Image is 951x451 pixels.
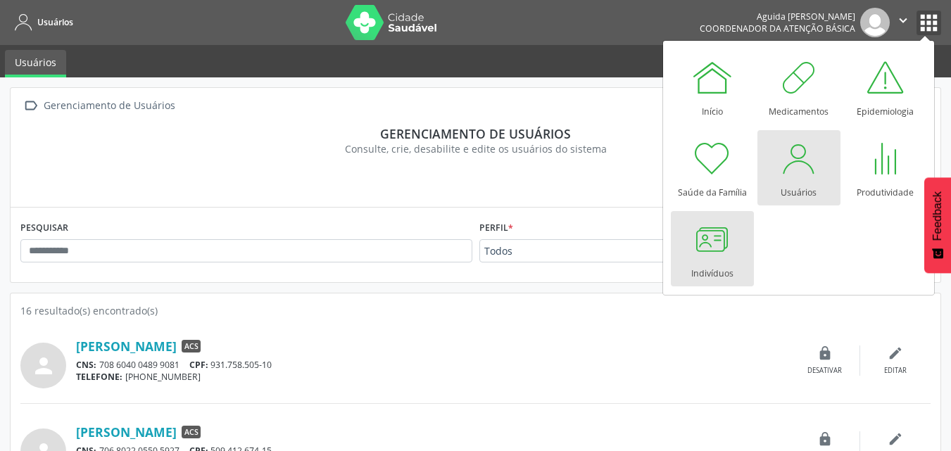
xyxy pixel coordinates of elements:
[20,96,177,116] a:  Gerenciamento de Usuários
[484,244,673,258] span: Todos
[924,177,951,273] button: Feedback - Mostrar pesquisa
[76,338,177,354] a: [PERSON_NAME]
[5,50,66,77] a: Usuários
[700,11,855,23] div: Aguida [PERSON_NAME]
[182,426,201,438] span: ACS
[807,366,842,376] div: Desativar
[888,431,903,447] i: edit
[671,211,754,286] a: Indivíduos
[37,16,73,28] span: Usuários
[890,8,917,37] button: 
[860,8,890,37] img: img
[182,340,201,352] span: ACS
[671,130,754,205] a: Saúde da Família
[76,359,96,371] span: CNS:
[76,424,177,440] a: [PERSON_NAME]
[888,345,903,361] i: edit
[671,49,754,125] a: Início
[31,353,56,379] i: person
[917,11,941,35] button: apps
[931,191,944,241] span: Feedback
[844,130,927,205] a: Produtividade
[10,11,73,34] a: Usuários
[76,371,790,383] div: [PHONE_NUMBER]
[30,141,921,156] div: Consulte, crie, desabilite e edite os usuários do sistema
[20,303,931,318] div: 16 resultado(s) encontrado(s)
[844,49,927,125] a: Epidemiologia
[76,371,122,383] span: TELEFONE:
[817,431,833,447] i: lock
[884,366,907,376] div: Editar
[479,217,513,239] label: Perfil
[30,126,921,141] div: Gerenciamento de usuários
[895,13,911,28] i: 
[757,49,840,125] a: Medicamentos
[20,96,41,116] i: 
[76,359,790,371] div: 708 6040 0489 9081 931.758.505-10
[20,217,68,239] label: PESQUISAR
[41,96,177,116] div: Gerenciamento de Usuários
[700,23,855,34] span: Coordenador da Atenção Básica
[817,345,833,361] i: lock
[189,359,208,371] span: CPF:
[757,130,840,205] a: Usuários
